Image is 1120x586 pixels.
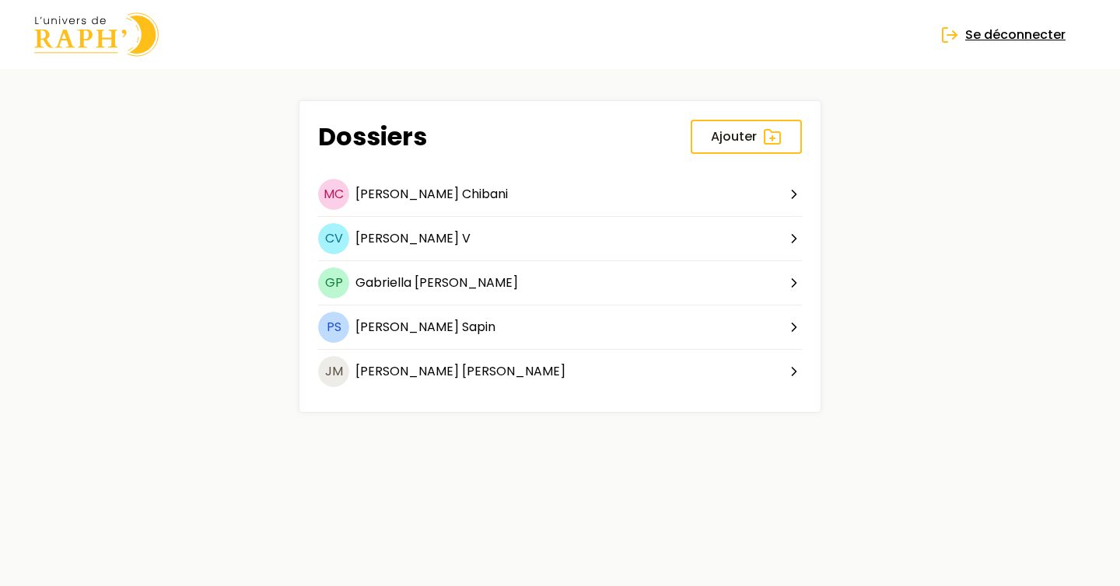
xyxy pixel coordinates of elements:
span: Gabriella [355,274,411,291]
span: Sapin [462,318,495,336]
button: GPGabriella [PERSON_NAME] [318,267,802,305]
span: CV [318,223,349,254]
span: PS [318,312,349,343]
span: MC [318,179,349,210]
h1: Dossiers [318,122,427,152]
span: [PERSON_NAME] [355,318,459,336]
span: [PERSON_NAME] [415,274,518,291]
span: Se déconnecter [965,26,1066,44]
span: [PERSON_NAME] [355,185,459,203]
span: [PERSON_NAME] [355,362,459,380]
a: Ajouter [691,120,802,154]
button: CV[PERSON_NAME] V [318,223,802,261]
button: JM[PERSON_NAME] [PERSON_NAME] [318,356,802,393]
span: GP [318,267,349,298]
span: Chibani [462,185,508,203]
button: Se déconnecter [920,18,1086,52]
button: PS[PERSON_NAME] Sapin [318,312,802,350]
button: MC[PERSON_NAME] Chibani [318,179,802,217]
span: [PERSON_NAME] [462,362,565,380]
span: JM [318,356,349,387]
span: Ajouter [711,127,757,146]
span: V [462,229,471,247]
img: Univers de Raph logo [34,12,159,57]
span: [PERSON_NAME] [355,229,459,247]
